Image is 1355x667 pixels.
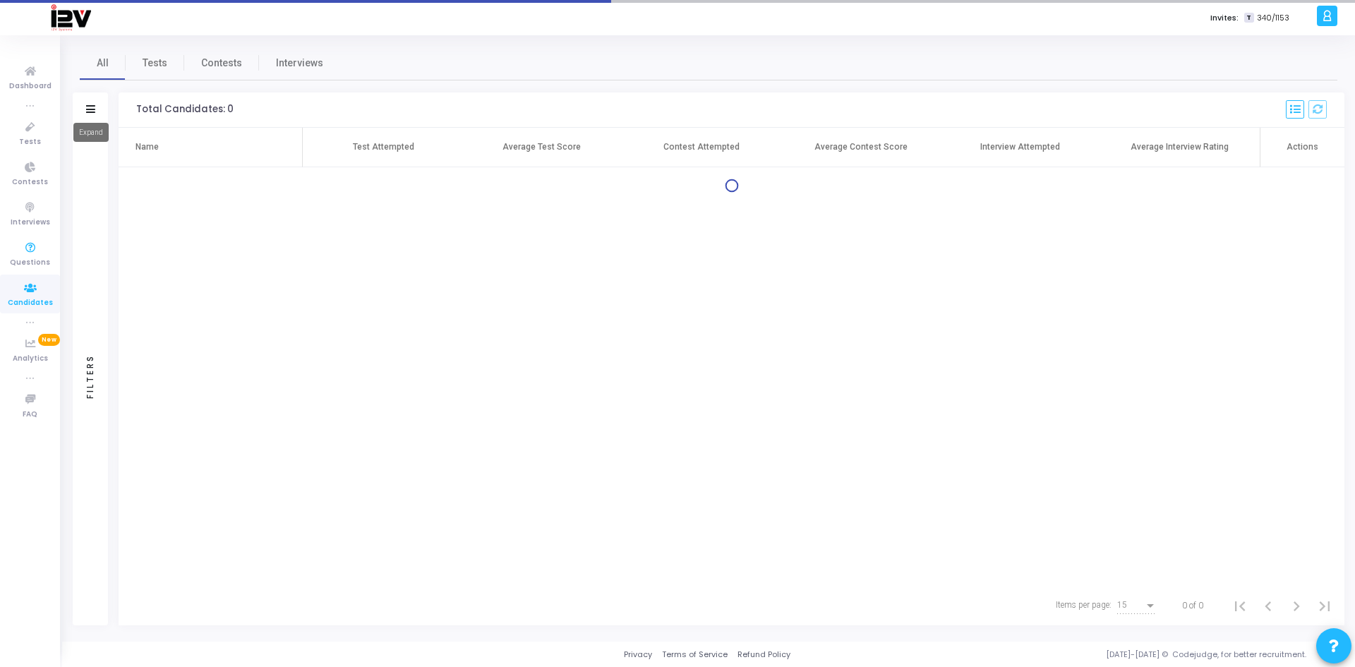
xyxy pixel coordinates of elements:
[1257,12,1289,24] span: 340/1153
[97,56,109,71] span: All
[1282,591,1311,620] button: Next page
[462,128,622,167] th: Average Test Score
[1244,13,1253,23] span: T
[276,56,323,71] span: Interviews
[73,123,109,142] div: Expand
[143,56,167,71] span: Tests
[135,140,159,153] div: Name
[941,128,1100,167] th: Interview Attempted
[1117,600,1127,610] span: 15
[303,128,462,167] th: Test Attempted
[781,128,941,167] th: Average Contest Score
[201,56,242,71] span: Contests
[1254,591,1282,620] button: Previous page
[23,409,37,421] span: FAQ
[1100,128,1260,167] th: Average Interview Rating
[84,299,97,454] div: Filters
[1260,128,1344,167] th: Actions
[662,649,728,661] a: Terms of Service
[50,4,91,32] img: logo
[1210,12,1239,24] label: Invites:
[624,649,652,661] a: Privacy
[1117,601,1157,611] mat-select: Items per page:
[1056,599,1112,611] div: Items per page:
[1226,591,1254,620] button: First page
[8,297,53,309] span: Candidates
[10,257,50,269] span: Questions
[11,217,50,229] span: Interviews
[9,80,52,92] span: Dashboard
[622,128,781,167] th: Contest Attempted
[13,353,48,365] span: Analytics
[1182,599,1203,612] div: 0 of 0
[790,649,1337,661] div: [DATE]-[DATE] © Codejudge, for better recruitment.
[19,136,41,148] span: Tests
[136,104,234,115] div: Total Candidates: 0
[737,649,790,661] a: Refund Policy
[38,334,60,346] span: New
[1311,591,1339,620] button: Last page
[12,176,48,188] span: Contests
